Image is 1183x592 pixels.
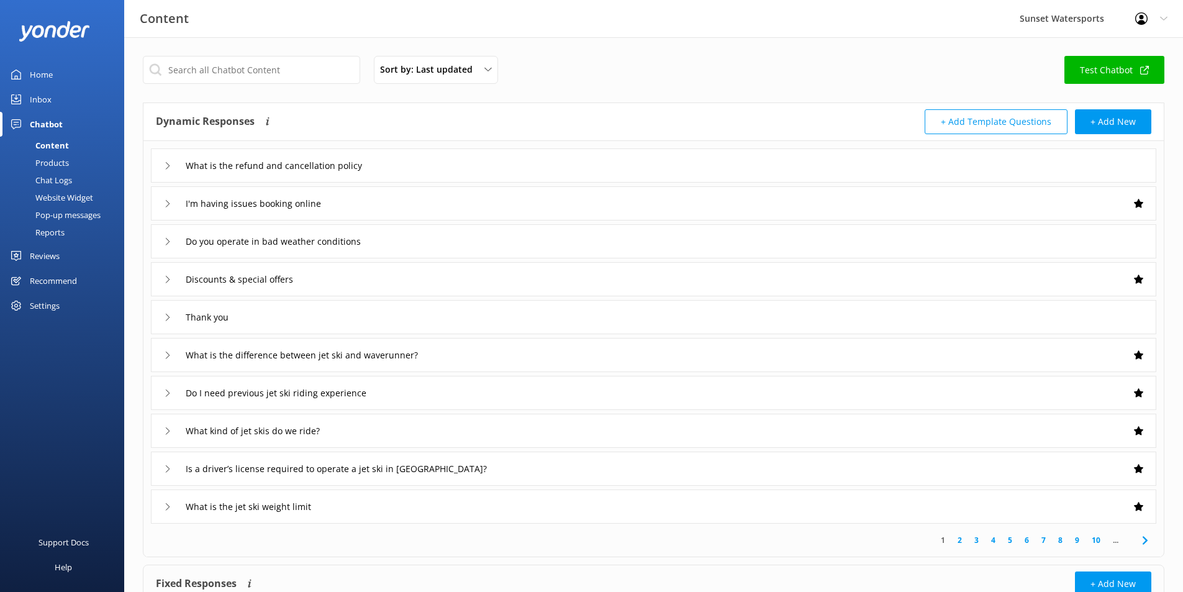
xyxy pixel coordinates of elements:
a: 10 [1086,534,1107,546]
div: Products [7,154,69,171]
input: Search all Chatbot Content [143,56,360,84]
div: Pop-up messages [7,206,101,224]
div: Chatbot [30,112,63,137]
img: yonder-white-logo.png [19,21,90,42]
a: 7 [1035,534,1052,546]
h4: Dynamic Responses [156,109,255,134]
div: Chat Logs [7,171,72,189]
a: Products [7,154,124,171]
span: Sort by: Last updated [380,63,480,76]
div: Inbox [30,87,52,112]
button: + Add New [1075,109,1151,134]
h3: Content [140,9,189,29]
a: Website Widget [7,189,124,206]
a: 5 [1002,534,1018,546]
div: Reviews [30,244,60,268]
a: Reports [7,224,124,241]
a: 3 [968,534,985,546]
a: 2 [951,534,968,546]
a: 1 [935,534,951,546]
div: Home [30,62,53,87]
div: Settings [30,293,60,318]
div: Recommend [30,268,77,293]
div: Website Widget [7,189,93,206]
div: Content [7,137,69,154]
a: 4 [985,534,1002,546]
a: Pop-up messages [7,206,124,224]
span: ... [1107,534,1125,546]
a: Test Chatbot [1064,56,1164,84]
a: Chat Logs [7,171,124,189]
button: + Add Template Questions [925,109,1067,134]
a: 6 [1018,534,1035,546]
a: Content [7,137,124,154]
div: Support Docs [39,530,89,555]
a: 9 [1069,534,1086,546]
div: Reports [7,224,65,241]
div: Help [55,555,72,580]
a: 8 [1052,534,1069,546]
